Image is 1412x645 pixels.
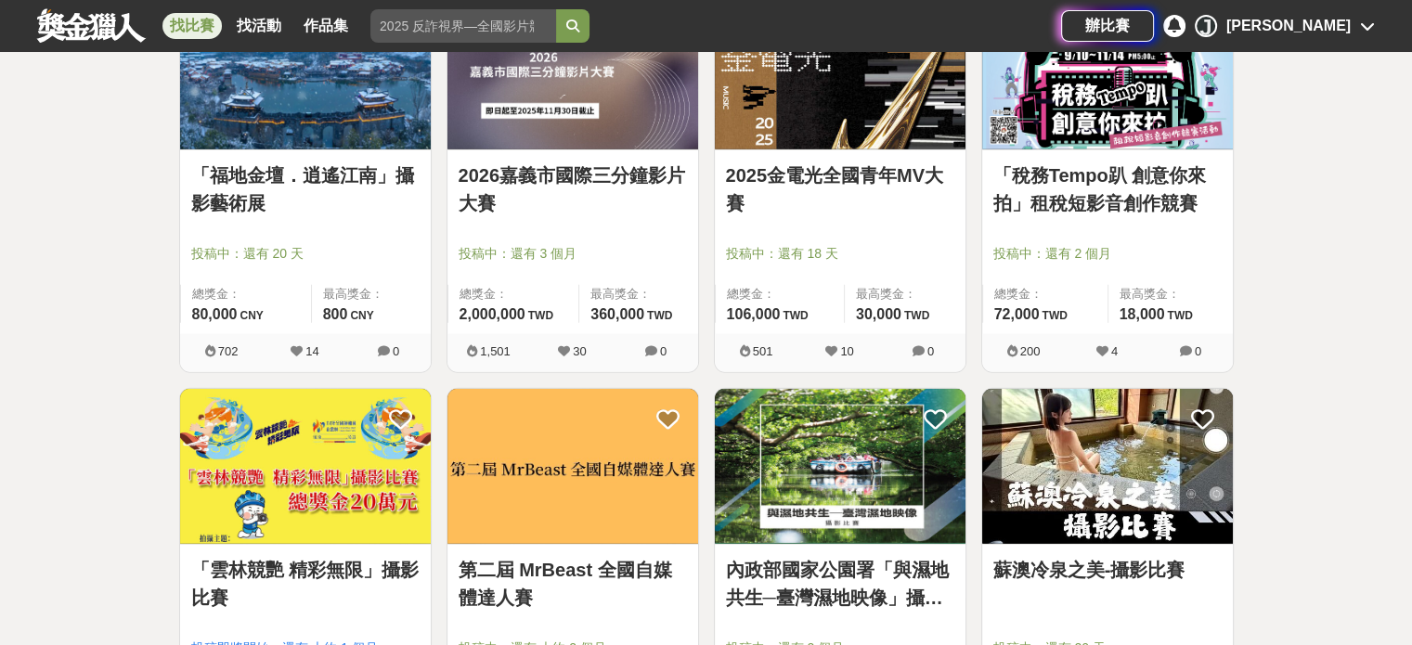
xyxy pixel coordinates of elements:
span: TWD [904,309,929,322]
span: 最高獎金： [856,285,954,303]
span: 總獎金： [460,285,568,303]
a: 2025金電光全國青年MV大賽 [726,161,954,217]
span: CNY [350,309,373,322]
span: 106,000 [727,306,781,322]
span: 360,000 [590,306,644,322]
a: 「福地金壇．逍遙江南」攝影藝術展 [191,161,420,217]
a: Cover Image [180,389,431,545]
input: 2025 反詐視界—全國影片競賽 [370,9,556,43]
span: 80,000 [192,306,238,322]
span: 投稿中：還有 18 天 [726,244,954,264]
span: 800 [323,306,348,322]
span: 總獎金： [994,285,1096,303]
span: 72,000 [994,306,1040,322]
span: 30 [573,344,586,358]
a: 2026嘉義市國際三分鐘影片大賽 [459,161,687,217]
span: 18,000 [1120,306,1165,322]
span: 總獎金： [727,285,833,303]
span: 投稿中：還有 3 個月 [459,244,687,264]
span: TWD [1042,309,1067,322]
span: 最高獎金： [590,285,686,303]
a: 作品集 [296,13,356,39]
a: 第二屆 MrBeast 全國自媒體達人賽 [459,556,687,612]
span: TWD [783,309,808,322]
a: Cover Image [982,389,1233,545]
span: 702 [218,344,239,358]
img: Cover Image [982,389,1233,544]
span: 0 [1195,344,1201,358]
a: Cover Image [715,389,965,545]
span: 4 [1111,344,1118,358]
span: 最高獎金： [323,285,420,303]
span: TWD [1167,309,1192,322]
span: 總獎金： [192,285,300,303]
span: 501 [753,344,773,358]
a: 蘇澳冷泉之美-攝影比賽 [993,556,1222,584]
span: 1,501 [480,344,511,358]
img: Cover Image [447,389,698,544]
div: J [1195,15,1217,37]
span: 投稿中：還有 2 個月 [993,244,1222,264]
span: CNY [240,309,263,322]
span: 0 [660,344,667,358]
span: 14 [305,344,318,358]
a: 「稅務Tempo趴 創意你來拍」租稅短影音創作競賽 [993,161,1222,217]
a: 內政部國家公園署「與濕地共生─臺灣濕地映像」攝影比賽 [726,556,954,612]
a: Cover Image [447,389,698,545]
span: 0 [927,344,934,358]
a: 辦比賽 [1061,10,1154,42]
span: 最高獎金： [1120,285,1222,303]
span: TWD [528,309,553,322]
span: 2,000,000 [460,306,525,322]
span: TWD [647,309,672,322]
div: [PERSON_NAME] [1226,15,1351,37]
a: 找活動 [229,13,289,39]
span: 200 [1020,344,1041,358]
a: 找比賽 [162,13,222,39]
img: Cover Image [180,389,431,544]
span: 30,000 [856,306,901,322]
span: 10 [840,344,853,358]
a: 「雲林競艷 精彩無限」攝影比賽 [191,556,420,612]
span: 投稿中：還有 20 天 [191,244,420,264]
img: Cover Image [715,389,965,544]
span: 0 [393,344,399,358]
